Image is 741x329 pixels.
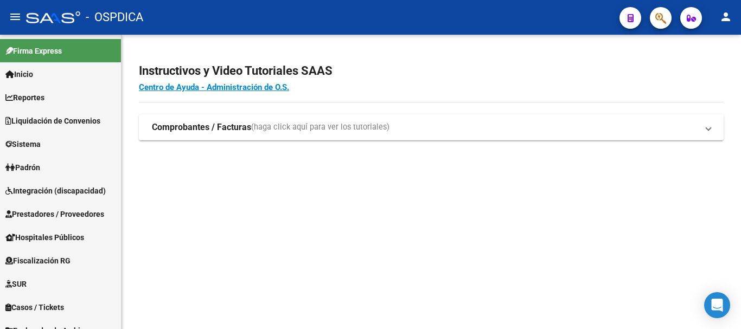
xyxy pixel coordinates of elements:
span: Integración (discapacidad) [5,185,106,197]
span: Sistema [5,138,41,150]
mat-icon: menu [9,10,22,23]
div: Open Intercom Messenger [704,292,730,318]
span: - OSPDICA [86,5,143,29]
span: Casos / Tickets [5,301,64,313]
span: Liquidación de Convenios [5,115,100,127]
span: Hospitales Públicos [5,231,84,243]
span: (haga click aquí para ver los tutoriales) [251,121,389,133]
span: SUR [5,278,27,290]
span: Prestadores / Proveedores [5,208,104,220]
span: Padrón [5,162,40,173]
span: Firma Express [5,45,62,57]
span: Fiscalización RG [5,255,71,267]
strong: Comprobantes / Facturas [152,121,251,133]
mat-expansion-panel-header: Comprobantes / Facturas(haga click aquí para ver los tutoriales) [139,114,724,140]
span: Reportes [5,92,44,104]
span: Inicio [5,68,33,80]
mat-icon: person [719,10,732,23]
a: Centro de Ayuda - Administración de O.S. [139,82,289,92]
h2: Instructivos y Video Tutoriales SAAS [139,61,724,81]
